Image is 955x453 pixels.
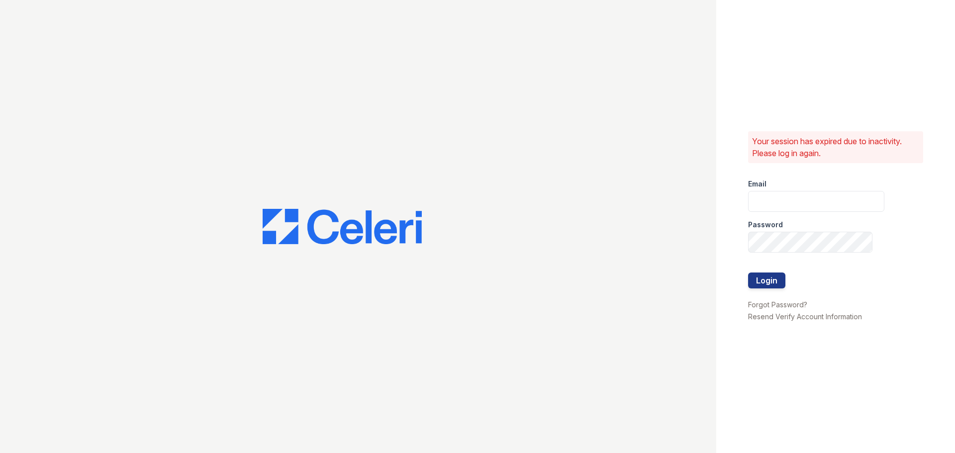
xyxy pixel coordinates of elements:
[748,312,862,321] a: Resend Verify Account Information
[748,300,807,309] a: Forgot Password?
[748,272,785,288] button: Login
[263,209,422,245] img: CE_Logo_Blue-a8612792a0a2168367f1c8372b55b34899dd931a85d93a1a3d3e32e68fde9ad4.png
[748,220,783,230] label: Password
[752,135,919,159] p: Your session has expired due to inactivity. Please log in again.
[748,179,766,189] label: Email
